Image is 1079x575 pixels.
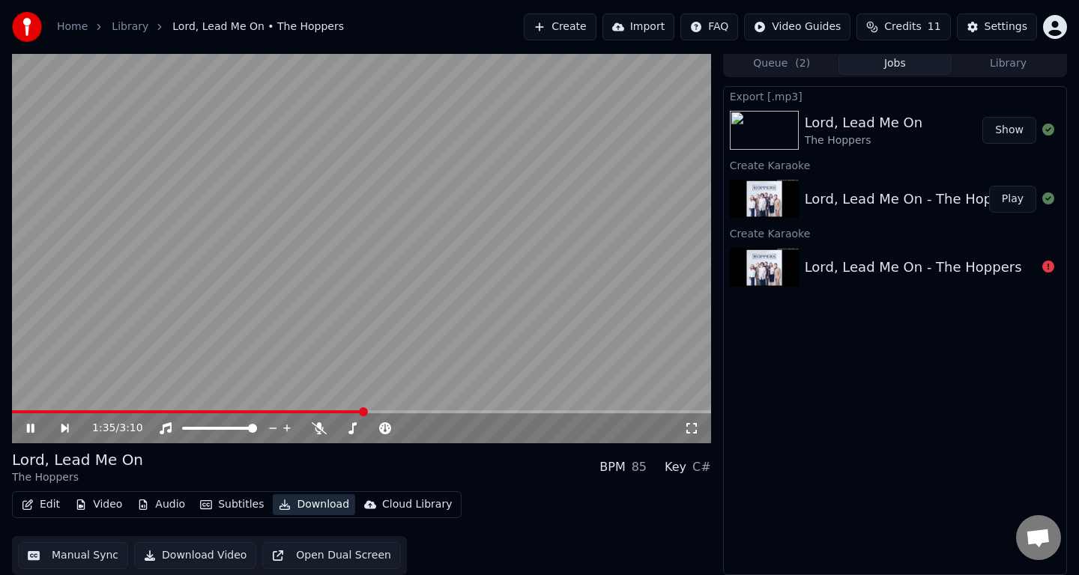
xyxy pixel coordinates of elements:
[680,13,738,40] button: FAQ
[665,458,686,476] div: Key
[134,542,256,569] button: Download Video
[382,497,452,512] div: Cloud Library
[982,117,1036,144] button: Show
[57,19,344,34] nav: breadcrumb
[599,458,625,476] div: BPM
[724,156,1066,174] div: Create Karaoke
[194,494,270,515] button: Subtitles
[92,421,115,436] span: 1:35
[69,494,128,515] button: Video
[805,257,1022,278] div: Lord, Lead Me On - The Hoppers
[92,421,128,436] div: /
[12,449,143,470] div: Lord, Lead Me On
[856,13,950,40] button: Credits11
[57,19,88,34] a: Home
[112,19,148,34] a: Library
[985,19,1027,34] div: Settings
[805,189,1035,210] div: Lord, Lead Me On - The Hoppers 2
[838,53,952,75] button: Jobs
[602,13,674,40] button: Import
[16,494,66,515] button: Edit
[12,470,143,485] div: The Hoppers
[725,53,838,75] button: Queue
[632,458,647,476] div: 85
[884,19,921,34] span: Credits
[692,458,711,476] div: C#
[18,542,128,569] button: Manual Sync
[928,19,941,34] span: 11
[524,13,596,40] button: Create
[805,133,923,148] div: The Hoppers
[131,494,191,515] button: Audio
[957,13,1037,40] button: Settings
[744,13,850,40] button: Video Guides
[795,56,810,71] span: ( 2 )
[724,224,1066,242] div: Create Karaoke
[1016,515,1061,560] div: Open chat
[805,112,923,133] div: Lord, Lead Me On
[12,12,42,42] img: youka
[952,53,1065,75] button: Library
[172,19,344,34] span: Lord, Lead Me On • The Hoppers
[119,421,142,436] span: 3:10
[724,87,1066,105] div: Export [.mp3]
[262,542,401,569] button: Open Dual Screen
[989,186,1036,213] button: Play
[273,494,355,515] button: Download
